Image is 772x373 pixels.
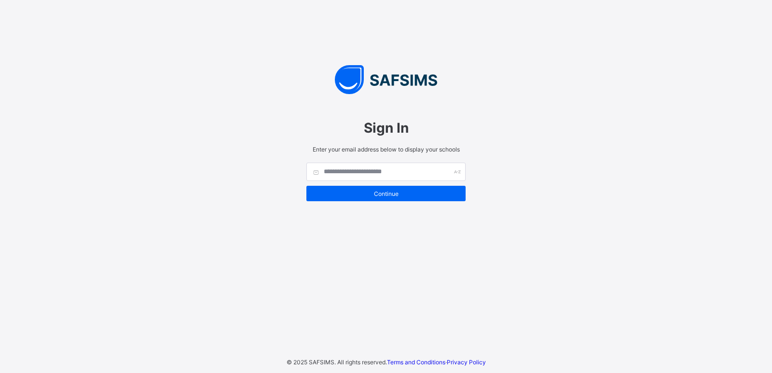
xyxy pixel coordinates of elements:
span: Continue [314,190,458,197]
a: Terms and Conditions [387,359,445,366]
img: SAFSIMS Logo [297,65,475,94]
a: Privacy Policy [447,359,486,366]
span: · [387,359,486,366]
span: © 2025 SAFSIMS. All rights reserved. [287,359,387,366]
span: Enter your email address below to display your schools [306,146,466,153]
span: Sign In [306,120,466,136]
